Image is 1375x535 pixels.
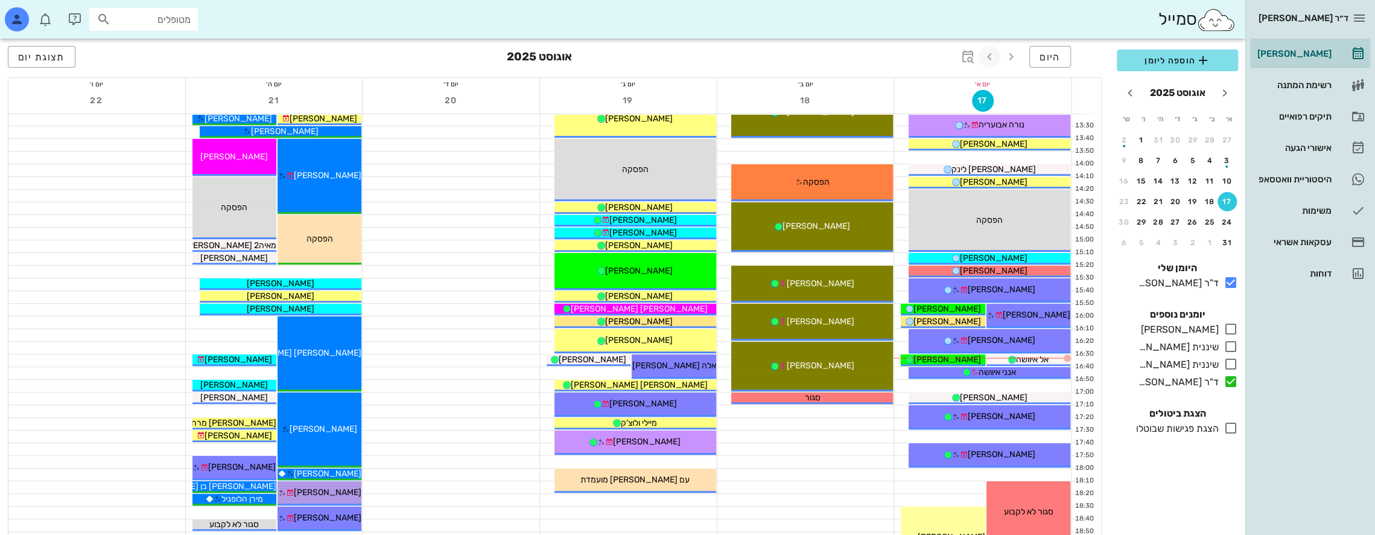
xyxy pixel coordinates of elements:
span: סגור [804,392,820,403]
div: 13:40 [1072,133,1096,144]
div: 1 [1132,136,1151,144]
button: 1 [1132,130,1151,150]
button: היום [1029,46,1071,68]
div: 18:20 [1072,489,1096,499]
div: אישורי הגעה [1255,143,1332,153]
div: יום ד׳ [363,78,539,90]
span: [PERSON_NAME] [290,114,357,124]
span: 21 [263,95,285,106]
div: 23 [1114,197,1134,206]
span: אל איוושה [1016,354,1049,365]
span: [PERSON_NAME] [960,177,1027,187]
span: [PERSON_NAME] [294,170,361,181]
div: 14:10 [1072,171,1096,182]
button: 21 [1149,192,1168,211]
div: 14:30 [1072,197,1096,207]
h4: הצגת ביטולים [1117,406,1238,421]
div: 17:20 [1072,412,1096,423]
button: 21 [263,90,285,112]
div: 17:30 [1072,425,1096,435]
button: 26 [1183,213,1202,232]
span: היום [1040,51,1061,63]
button: 13 [1166,171,1186,191]
a: משימות [1250,196,1370,225]
div: 25 [1201,218,1220,226]
div: 29 [1183,136,1202,144]
div: רשימת המתנה [1255,80,1332,90]
span: [PERSON_NAME] [913,316,981,327]
span: [PERSON_NAME] [205,114,272,124]
span: [PERSON_NAME] [609,215,677,225]
div: [PERSON_NAME] [1136,322,1219,337]
span: הפסקה [803,177,830,187]
div: 8 [1132,156,1151,165]
div: 30 [1114,218,1134,226]
span: [PERSON_NAME] [200,152,268,162]
span: [PERSON_NAME] [783,221,850,231]
span: 17 [973,95,993,106]
span: [PERSON_NAME] [605,202,673,213]
button: 22 [86,90,107,112]
button: 17 [1218,192,1237,211]
div: 17:00 [1072,387,1096,397]
button: 18 [795,90,816,112]
div: 15:30 [1072,273,1096,283]
button: 20 [1166,192,1186,211]
div: 18:40 [1072,514,1096,524]
div: 16:40 [1072,362,1096,372]
div: 16:30 [1072,349,1096,359]
div: יום ה׳ [186,78,363,90]
button: 5 [1183,151,1202,170]
button: 27 [1218,130,1237,150]
h4: יומנים נוספים [1117,307,1238,322]
span: תג [36,10,43,17]
button: 5 [1132,233,1151,252]
a: רשימת המתנה [1250,71,1370,100]
span: סגור לא לקבוע [209,519,259,530]
div: ד"ר [PERSON_NAME] [1134,375,1219,389]
div: 15 [1132,177,1151,185]
span: הפסקה [306,234,333,244]
th: ו׳ [1135,109,1151,129]
div: 3 [1218,156,1237,165]
button: 6 [1114,233,1134,252]
div: 31 [1218,239,1237,247]
button: 14 [1149,171,1168,191]
span: [PERSON_NAME] לינק [951,164,1036,175]
span: 19 [617,95,639,106]
span: [PERSON_NAME] [960,139,1027,149]
span: [PERSON_NAME] [968,411,1035,421]
span: אלה [PERSON_NAME] [632,360,716,371]
button: הוספה ליומן [1117,50,1238,71]
div: 14:40 [1072,210,1096,220]
div: 18:10 [1072,476,1096,486]
div: 14:50 [1072,222,1096,232]
span: מירן הלופגיל [221,494,263,504]
div: 18:30 [1072,501,1096,511]
h3: אוגוסט 2025 [507,46,572,70]
span: מאיה2 [PERSON_NAME] [185,240,276,251]
div: הצגת פגישות שבוטלו [1131,421,1219,436]
span: [PERSON_NAME] [960,253,1027,263]
button: 30 [1166,130,1186,150]
span: [PERSON_NAME] [605,335,673,345]
span: [PERSON_NAME] [PERSON_NAME] [224,348,361,358]
div: 19 [1183,197,1202,206]
div: 13 [1166,177,1186,185]
div: 22 [1132,197,1151,206]
div: 18:00 [1072,463,1096,473]
div: 18 [1201,197,1220,206]
span: 18 [795,95,816,106]
a: היסטוריית וואטסאפ [1250,165,1370,194]
span: הוספה ליומן [1126,53,1228,68]
th: ה׳ [1152,109,1168,129]
button: 22 [1132,192,1151,211]
span: תצוגת יום [18,51,65,63]
span: [PERSON_NAME] [PERSON_NAME] [571,380,708,390]
button: 29 [1132,213,1151,232]
button: אוגוסט 2025 [1145,81,1210,105]
button: 3 [1218,151,1237,170]
span: [PERSON_NAME] [609,228,677,238]
button: חודש הבא [1119,82,1141,104]
span: [PERSON_NAME] [968,449,1035,460]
